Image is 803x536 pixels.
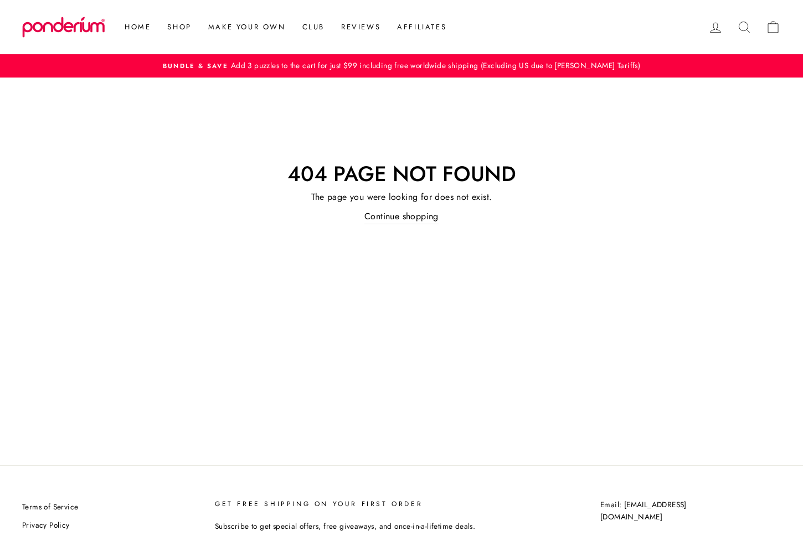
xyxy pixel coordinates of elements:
ul: Primary [111,17,455,37]
a: Continue shopping [364,209,439,224]
p: Subscribe to get special offers, free giveaways, and once-in-a-lifetime deals. [215,520,555,533]
p: GET FREE SHIPPING ON YOUR FIRST ORDER [215,499,555,509]
a: Bundle & SaveAdd 3 puzzles to the cart for just $99 including free worldwide shipping (Excluding ... [25,60,778,72]
p: Email: [EMAIL_ADDRESS][DOMAIN_NAME] [600,499,748,523]
a: Affiliates [389,17,455,37]
a: Home [116,17,159,37]
a: Make Your Own [200,17,294,37]
a: Club [294,17,333,37]
span: Add 3 puzzles to the cart for just $99 including free worldwide shipping (Excluding US due to [PE... [228,60,640,71]
span: Bundle & Save [163,61,228,70]
a: Reviews [333,17,389,37]
p: The page you were looking for does not exist. [22,190,781,204]
img: Ponderium [22,17,105,38]
a: Terms of Service [22,499,78,516]
a: Privacy Policy [22,517,70,534]
h1: 404 Page Not Found [22,163,781,184]
a: Shop [159,17,199,37]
